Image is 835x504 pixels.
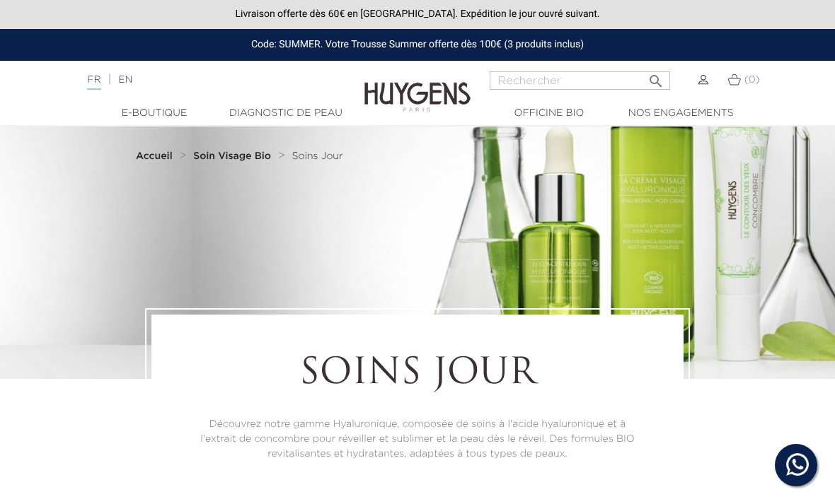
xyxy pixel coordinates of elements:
a: E-Boutique [88,106,220,121]
a: Nos engagements [615,106,747,121]
div: | [80,71,337,88]
strong: Soin Visage Bio [193,151,271,161]
input: Rechercher [490,71,670,90]
a: Diagnostic de peau [220,106,352,121]
a: Accueil [136,151,175,162]
a: FR [87,75,100,90]
img: Huygens [364,59,471,114]
a: Soin Visage Bio [193,151,275,162]
button:  [643,67,669,86]
span: (0) [744,75,760,85]
h1: Soins Jour [190,353,645,396]
p: Découvrez notre gamme Hyaluronique, composée de soins à l'acide hyaluronique et à l'extrait de co... [190,417,645,462]
strong: Accueil [136,151,173,161]
span: Soins Jour [292,151,343,161]
a: Officine Bio [483,106,615,121]
a: EN [118,75,132,85]
i:  [647,69,664,86]
a: Soins Jour [292,151,343,162]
